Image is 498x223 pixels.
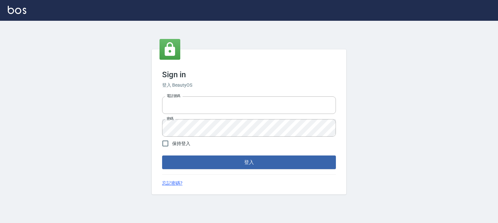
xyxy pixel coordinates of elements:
[162,180,183,187] a: 忘記密碼?
[162,155,336,169] button: 登入
[162,70,336,79] h3: Sign in
[162,82,336,89] h6: 登入 BeautyOS
[167,93,180,98] label: 電話號碼
[8,6,26,14] img: Logo
[167,116,173,121] label: 密碼
[172,140,190,147] span: 保持登入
